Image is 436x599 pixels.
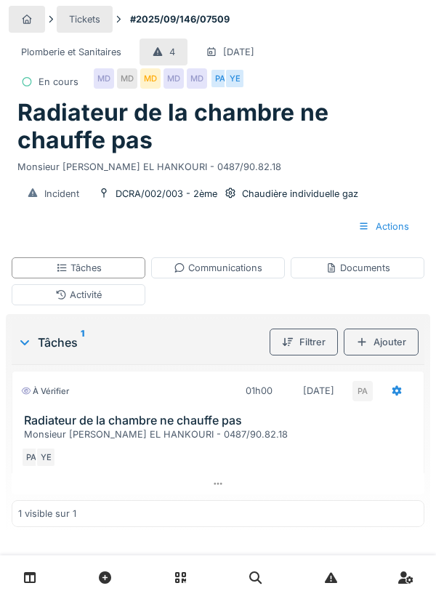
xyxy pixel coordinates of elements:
div: PA [210,68,230,89]
div: PA [21,447,41,467]
div: Documents [326,261,390,275]
div: Monsieur [PERSON_NAME] EL HANKOURI - 0487/90.82.18 [17,154,419,174]
div: YE [225,68,245,89]
div: MD [94,68,114,89]
div: Monsieur [PERSON_NAME] EL HANKOURI - 0487/90.82.18 [24,427,418,441]
div: 4 [169,45,175,59]
div: En cours [39,75,78,89]
div: MD [140,68,161,89]
div: Actions [346,213,421,240]
div: Tâches [17,334,264,351]
div: MD [187,68,207,89]
h3: Radiateur de la chambre ne chauffe pas [24,414,418,427]
div: YE [36,447,56,467]
strong: #2025/09/146/07509 [124,12,235,26]
sup: 1 [81,334,84,351]
h1: Radiateur de la chambre ne chauffe pas [17,99,419,155]
div: MD [117,68,137,89]
div: Filtrer [270,329,338,355]
div: 1 visible sur 1 [18,507,76,520]
div: Incident [44,187,79,201]
div: Plomberie et Sanitaires [21,45,121,59]
div: 01h00 [246,384,272,398]
div: Communications [174,261,262,275]
div: Tickets [69,12,100,26]
div: Chaudière individuelle gaz [242,187,358,201]
div: Activité [55,288,102,302]
div: Ajouter [344,329,419,355]
div: [DATE] [303,384,334,398]
div: PA [352,381,373,401]
div: MD [163,68,184,89]
div: Tâches [56,261,102,275]
div: [DATE] [223,45,254,59]
div: DCRA/002/003 - 2ème [116,187,217,201]
div: À vérifier [21,385,69,398]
